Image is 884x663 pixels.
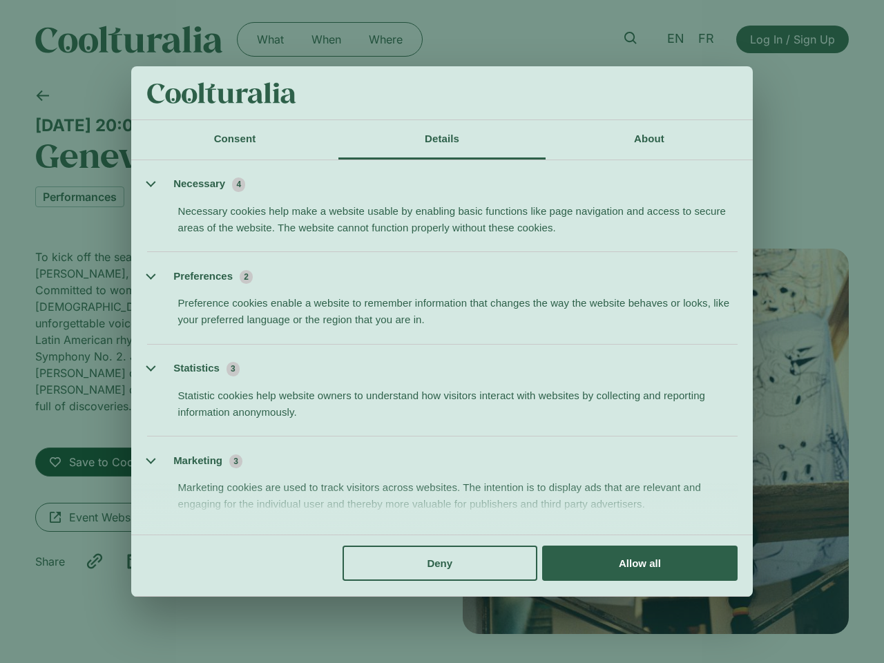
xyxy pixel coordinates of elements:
[173,177,225,189] label: Necessary
[147,285,738,328] div: Preference cookies enable a website to remember information that changes the way the website beha...
[229,454,242,468] span: 3
[343,546,537,581] button: Deny
[131,120,338,160] a: Consent
[546,120,753,160] a: About
[542,546,737,581] button: Allow all
[147,193,738,236] div: Necessary cookies help make a website usable by enabling basic functions like page navigation and...
[147,452,251,470] button: Marketing (3)
[147,360,249,377] button: Statistics (3)
[232,177,245,191] span: 4
[173,270,233,282] label: Preferences
[147,377,738,421] div: Statistic cookies help website owners to understand how visitors interact with websites by collec...
[147,268,262,285] button: Preferences (2)
[147,82,297,104] img: logo
[147,175,254,193] button: Necessary (4)
[240,270,253,284] span: 2
[173,454,222,466] label: Marketing
[173,362,220,374] label: Statistics
[227,362,240,376] span: 3
[338,120,546,160] a: Details
[147,469,738,512] div: Marketing cookies are used to track visitors across websites. The intention is to display ads tha...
